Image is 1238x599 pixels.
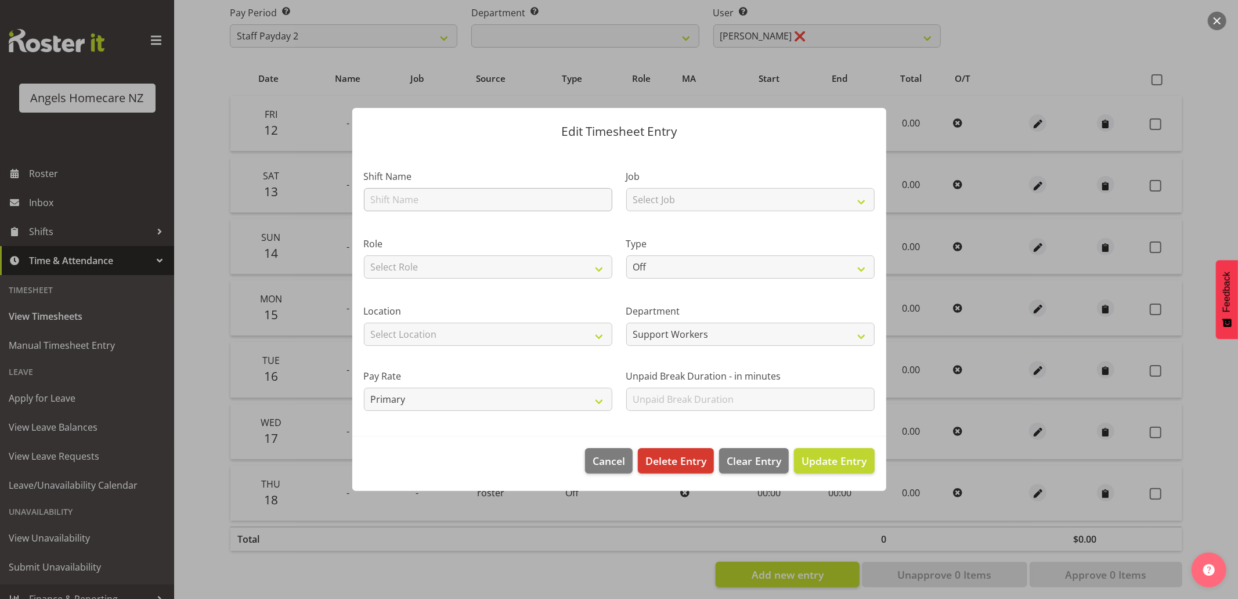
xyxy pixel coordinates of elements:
span: Cancel [593,453,625,468]
label: Role [364,237,612,251]
p: Edit Timesheet Entry [364,125,875,138]
img: help-xxl-2.png [1203,564,1215,576]
label: Job [626,169,875,183]
button: Delete Entry [638,448,714,474]
label: Location [364,304,612,318]
span: Clear Entry [727,453,781,468]
button: Feedback - Show survey [1216,260,1238,339]
span: Update Entry [802,454,867,468]
span: Delete Entry [645,453,706,468]
label: Unpaid Break Duration - in minutes [626,369,875,383]
button: Clear Entry [719,448,789,474]
input: Shift Name [364,188,612,211]
label: Department [626,304,875,318]
span: Feedback [1222,272,1232,312]
label: Type [626,237,875,251]
button: Cancel [585,448,633,474]
button: Update Entry [794,448,874,474]
input: Unpaid Break Duration [626,388,875,411]
label: Pay Rate [364,369,612,383]
label: Shift Name [364,169,612,183]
